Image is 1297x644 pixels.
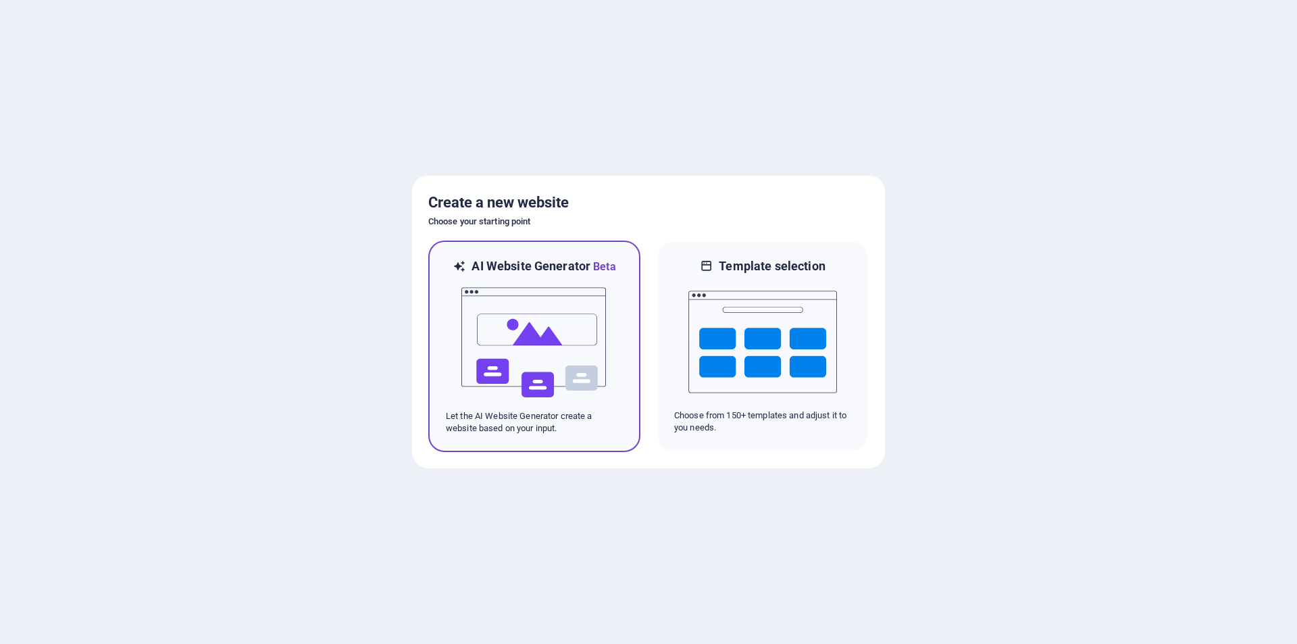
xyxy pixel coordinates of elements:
p: Let the AI Website Generator create a website based on your input. [446,410,623,435]
span: Beta [590,260,616,273]
h6: AI Website Generator [472,258,615,275]
div: Template selectionChoose from 150+ templates and adjust it to you needs. [657,241,869,452]
p: Choose from 150+ templates and adjust it to you needs. [674,410,851,434]
img: ai [460,275,609,410]
h5: Create a new website [428,192,869,214]
h6: Template selection [719,258,825,274]
h6: Choose your starting point [428,214,869,230]
div: AI Website GeneratorBetaaiLet the AI Website Generator create a website based on your input. [428,241,640,452]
